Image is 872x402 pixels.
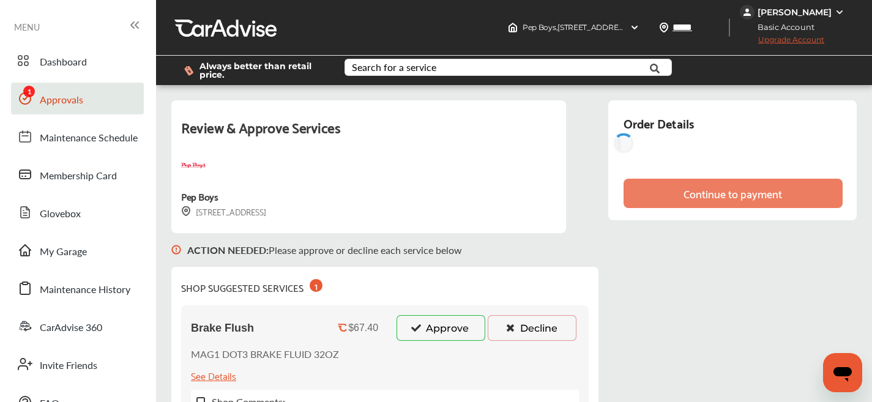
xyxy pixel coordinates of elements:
[40,206,81,222] span: Glovebox
[397,315,485,341] button: Approve
[740,5,755,20] img: jVpblrzwTbfkPYzPPzSLxeg0AAAAASUVORK5CYII=
[184,65,193,76] img: dollor_label_vector.a70140d1.svg
[684,187,782,199] div: Continue to payment
[11,121,144,152] a: Maintenance Schedule
[11,234,144,266] a: My Garage
[40,54,87,70] span: Dashboard
[181,206,191,217] img: svg+xml;base64,PHN2ZyB3aWR0aD0iMTYiIGhlaWdodD0iMTciIHZpZXdCb3g9IjAgMCAxNiAxNyIgZmlsbD0ibm9uZSIgeG...
[508,23,518,32] img: header-home-logo.8d720a4f.svg
[181,277,322,296] div: SHOP SUGGESTED SERVICES
[659,23,669,32] img: location_vector.a44bc228.svg
[630,23,639,32] img: header-down-arrow.9dd2ce7d.svg
[191,347,339,361] p: MAG1 DOT3 BRAKE FLUID 32OZ
[40,244,87,260] span: My Garage
[11,310,144,342] a: CarAdvise 360
[187,243,462,257] p: Please approve or decline each service below
[624,113,694,133] div: Order Details
[187,243,269,257] b: ACTION NEEDED :
[40,92,83,108] span: Approvals
[11,348,144,380] a: Invite Friends
[740,35,824,50] span: Upgrade Account
[11,272,144,304] a: Maintenance History
[40,168,117,184] span: Membership Card
[11,158,144,190] a: Membership Card
[191,367,236,384] div: See Details
[758,7,832,18] div: [PERSON_NAME]
[11,196,144,228] a: Glovebox
[181,188,218,204] div: Pep Boys
[11,83,144,114] a: Approvals
[181,154,206,178] img: logo-pepboys.png
[348,322,378,333] div: $67.40
[488,315,576,341] button: Decline
[741,21,824,34] span: Basic Account
[181,115,556,154] div: Review & Approve Services
[310,279,322,292] div: 1
[40,282,130,298] span: Maintenance History
[835,7,844,17] img: WGsFRI8htEPBVLJbROoPRyZpYNWhNONpIPPETTm6eUC0GeLEiAAAAAElFTkSuQmCC
[523,23,701,32] span: Pep Boys , [STREET_ADDRESS] PALM BAY , FL 32905
[14,22,40,32] span: MENU
[729,18,730,37] img: header-divider.bc55588e.svg
[352,62,436,72] div: Search for a service
[40,130,138,146] span: Maintenance Schedule
[191,322,254,335] span: Brake Flush
[40,358,97,374] span: Invite Friends
[199,62,325,79] span: Always better than retail price.
[171,233,181,267] img: svg+xml;base64,PHN2ZyB3aWR0aD0iMTYiIGhlaWdodD0iMTciIHZpZXdCb3g9IjAgMCAxNiAxNyIgZmlsbD0ibm9uZSIgeG...
[181,204,266,218] div: [STREET_ADDRESS]
[823,353,862,392] iframe: Button to launch messaging window
[11,45,144,76] a: Dashboard
[40,320,102,336] span: CarAdvise 360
